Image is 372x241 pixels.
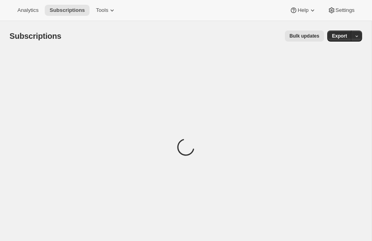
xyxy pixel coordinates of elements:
span: Bulk updates [290,33,319,39]
span: Help [298,7,308,13]
button: Help [285,5,321,16]
span: Analytics [17,7,38,13]
span: Subscriptions [10,32,61,40]
button: Settings [323,5,359,16]
span: Export [332,33,347,39]
button: Bulk updates [285,30,324,42]
span: Tools [96,7,108,13]
button: Tools [91,5,121,16]
button: Analytics [13,5,43,16]
span: Settings [336,7,355,13]
button: Subscriptions [45,5,90,16]
button: Export [327,30,352,42]
span: Subscriptions [50,7,85,13]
